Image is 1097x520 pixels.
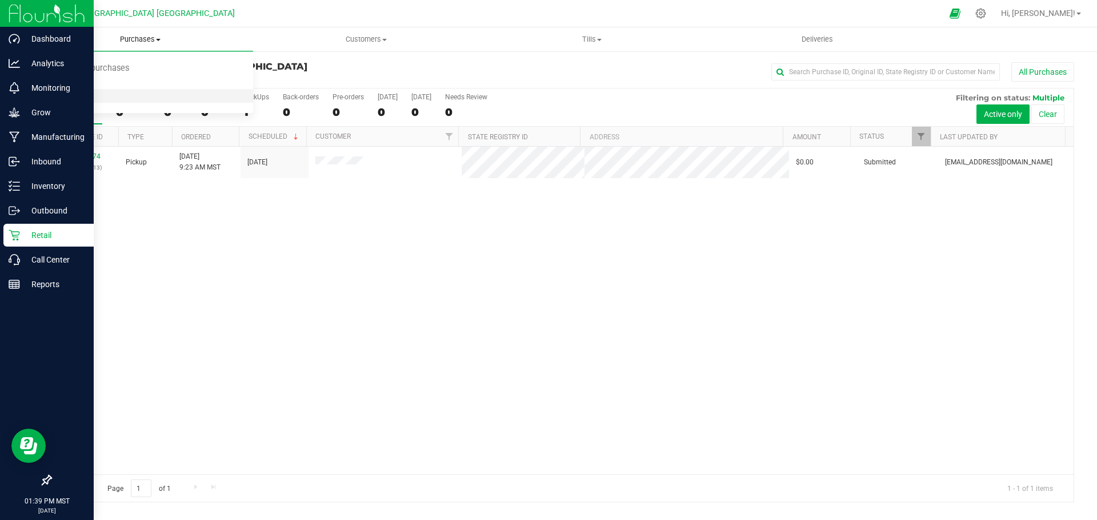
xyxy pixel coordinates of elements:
inline-svg: Inbound [9,156,20,167]
p: Manufacturing [20,130,89,144]
input: Search Purchase ID, Original ID, State Registry ID or Customer Name... [771,63,1000,80]
p: Retail [20,228,89,242]
a: Scheduled [249,132,301,140]
p: Call Center [20,253,89,267]
p: Inbound [20,155,89,168]
span: Multiple [1032,93,1064,102]
span: [DATE] [247,157,267,168]
div: [DATE] [411,93,431,101]
div: Manage settings [974,8,988,19]
inline-svg: Reports [9,279,20,290]
a: Tills [479,27,704,51]
input: 1 [131,479,151,497]
div: [DATE] [378,93,398,101]
p: 01:39 PM MST [5,496,89,506]
button: All Purchases [1011,62,1074,82]
inline-svg: Analytics [9,58,20,69]
a: Purchases Summary of purchases Fulfillment All purchases [27,27,253,51]
p: Monitoring [20,81,89,95]
span: Submitted [864,157,896,168]
p: Analytics [20,57,89,70]
p: [DATE] [5,506,89,515]
inline-svg: Dashboard [9,33,20,45]
span: [EMAIL_ADDRESS][DOMAIN_NAME] [945,157,1052,168]
iframe: Resource center [11,429,46,463]
div: 0 [333,106,364,119]
p: Dashboard [20,32,89,46]
span: Page of 1 [98,479,180,497]
a: Type [127,133,144,141]
div: PickUps [244,93,269,101]
span: Pickup [126,157,147,168]
inline-svg: Retail [9,229,20,241]
a: Status [859,132,884,140]
th: Address [580,127,783,147]
div: 1 [244,106,269,119]
inline-svg: Call Center [9,254,20,265]
p: Inventory [20,179,89,193]
a: Customer [315,132,351,140]
a: Filter [912,127,931,146]
span: 1 - 1 of 1 items [998,479,1062,497]
span: $0.00 [796,157,814,168]
div: Pre-orders [333,93,364,101]
span: [DATE] 9:23 AM MST [179,151,221,173]
span: Deliveries [786,34,848,45]
a: Ordered [181,133,211,141]
span: [US_STATE][GEOGRAPHIC_DATA] [GEOGRAPHIC_DATA] [33,9,235,18]
div: Needs Review [445,93,487,101]
a: Amount [792,133,821,141]
div: 0 [411,106,431,119]
a: Customers [253,27,479,51]
span: Open Ecommerce Menu [942,2,968,25]
p: Grow [20,106,89,119]
span: Purchases [27,34,253,45]
a: Deliveries [704,27,930,51]
inline-svg: Monitoring [9,82,20,94]
span: Hi, [PERSON_NAME]! [1001,9,1075,18]
a: State Registry ID [468,133,528,141]
inline-svg: Manufacturing [9,131,20,143]
inline-svg: Inventory [9,180,20,192]
div: Back-orders [283,93,319,101]
span: Customers [254,34,478,45]
div: 0 [445,106,487,119]
inline-svg: Outbound [9,205,20,216]
p: Outbound [20,204,89,217]
inline-svg: Grow [9,107,20,118]
a: Filter [439,127,458,146]
a: Last Updated By [940,133,998,141]
p: Reports [20,277,89,291]
div: 0 [283,106,319,119]
button: Clear [1031,104,1064,124]
span: Tills [479,34,704,45]
div: 0 [378,106,398,119]
button: Active only [976,104,1030,124]
span: Filtering on status: [956,93,1030,102]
